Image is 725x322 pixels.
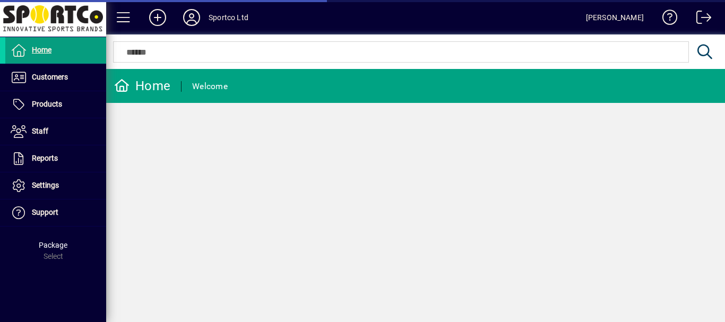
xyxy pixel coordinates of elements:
[209,9,248,26] div: Sportco Ltd
[5,145,106,172] a: Reports
[175,8,209,27] button: Profile
[141,8,175,27] button: Add
[32,154,58,162] span: Reports
[5,91,106,118] a: Products
[114,77,170,94] div: Home
[32,181,59,189] span: Settings
[5,172,106,199] a: Settings
[32,100,62,108] span: Products
[39,241,67,249] span: Package
[32,208,58,216] span: Support
[5,64,106,91] a: Customers
[5,118,106,145] a: Staff
[586,9,644,26] div: [PERSON_NAME]
[688,2,712,37] a: Logout
[32,127,48,135] span: Staff
[5,199,106,226] a: Support
[32,46,51,54] span: Home
[32,73,68,81] span: Customers
[192,78,228,95] div: Welcome
[654,2,678,37] a: Knowledge Base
